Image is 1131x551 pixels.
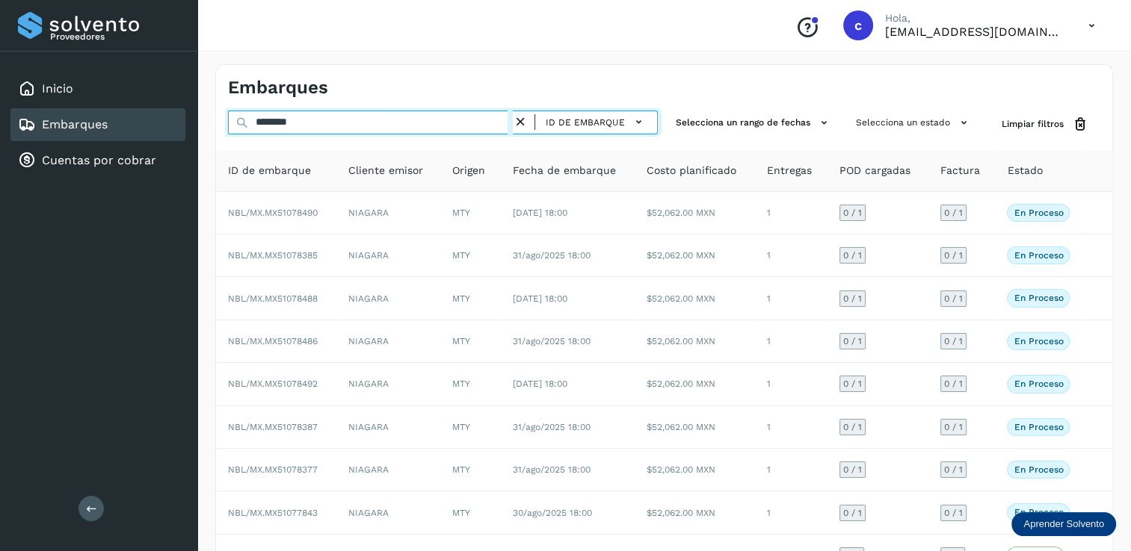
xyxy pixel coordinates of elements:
p: En proceso [1014,250,1063,261]
span: [DATE] 18:00 [513,208,567,218]
div: Embarques [10,108,185,141]
td: NIAGARA [336,491,441,534]
td: MTY [440,234,500,277]
p: En proceso [1014,464,1063,475]
td: $52,062.00 MXN [635,234,755,277]
a: Embarques [42,117,108,131]
span: NBL/MX.MX51078377 [228,464,318,475]
span: Costo planificado [647,163,736,178]
td: $52,062.00 MXN [635,449,755,491]
span: 0 / 1 [843,294,862,303]
td: $52,062.00 MXN [635,277,755,320]
span: Cliente emisor [348,163,423,178]
td: NIAGARA [336,406,441,449]
p: cuentasxcobrar@readysolutions.com.mx [885,25,1064,39]
span: NBL/MX.MX51078488 [228,293,318,304]
td: NIAGARA [336,363,441,405]
span: 0 / 1 [944,208,963,217]
span: NBL/MX.MX51078492 [228,379,318,389]
td: NIAGARA [336,449,441,491]
span: 0 / 1 [944,337,963,346]
div: Aprender Solvento [1011,512,1116,536]
span: ID de embarque [546,116,625,129]
span: 31/ago/2025 18:00 [513,464,591,475]
span: NBL/MX.MX51078387 [228,422,318,432]
td: MTY [440,192,500,234]
p: En proceso [1014,379,1063,389]
span: 0 / 1 [944,251,963,260]
button: ID de embarque [541,111,651,133]
td: MTY [440,320,500,363]
td: MTY [440,363,500,405]
td: 1 [755,192,828,234]
p: Aprender Solvento [1023,518,1104,530]
span: NBL/MX.MX51077843 [228,508,318,518]
span: POD cargadas [839,163,910,178]
td: $52,062.00 MXN [635,491,755,534]
span: Factura [940,163,980,178]
button: Limpiar filtros [990,110,1100,138]
button: Selecciona un estado [850,110,978,135]
p: En proceso [1014,422,1063,432]
span: 0 / 1 [843,379,862,388]
td: 1 [755,491,828,534]
td: $52,062.00 MXN [635,320,755,363]
span: NBL/MX.MX51078490 [228,208,318,218]
p: En proceso [1014,208,1063,218]
td: NIAGARA [336,234,441,277]
span: Origen [452,163,485,178]
button: Selecciona un rango de fechas [670,110,838,135]
p: En proceso [1014,507,1063,517]
span: [DATE] 18:00 [513,379,567,389]
span: Entregas [767,163,812,178]
h4: Embarques [228,77,328,99]
span: [DATE] 18:00 [513,293,567,304]
span: 31/ago/2025 18:00 [513,336,591,346]
span: 0 / 1 [843,337,862,346]
td: NIAGARA [336,277,441,320]
span: Limpiar filtros [1002,117,1064,131]
td: 1 [755,363,828,405]
span: 0 / 1 [944,379,963,388]
td: 1 [755,234,828,277]
span: 0 / 1 [843,465,862,474]
td: 1 [755,406,828,449]
p: En proceso [1014,293,1063,303]
td: $52,062.00 MXN [635,192,755,234]
a: Inicio [42,81,73,96]
span: 0 / 1 [944,294,963,303]
span: ID de embarque [228,163,311,178]
span: Fecha de embarque [513,163,616,178]
p: Proveedores [50,31,179,42]
span: NBL/MX.MX51078486 [228,336,318,346]
span: 30/ago/2025 18:00 [513,508,592,518]
td: MTY [440,406,500,449]
td: MTY [440,277,500,320]
span: 0 / 1 [944,465,963,474]
span: 31/ago/2025 18:00 [513,422,591,432]
span: 0 / 1 [944,508,963,517]
td: 1 [755,449,828,491]
div: Cuentas por cobrar [10,144,185,177]
td: $52,062.00 MXN [635,406,755,449]
span: 0 / 1 [843,208,862,217]
td: MTY [440,491,500,534]
span: NBL/MX.MX51078385 [228,250,318,261]
p: Hola, [885,12,1064,25]
td: MTY [440,449,500,491]
span: 0 / 1 [843,251,862,260]
span: 31/ago/2025 18:00 [513,250,591,261]
td: NIAGARA [336,192,441,234]
div: Inicio [10,72,185,105]
span: Estado [1007,163,1042,178]
td: $52,062.00 MXN [635,363,755,405]
td: 1 [755,277,828,320]
td: 1 [755,320,828,363]
span: 0 / 1 [944,423,963,432]
span: 0 / 1 [843,423,862,432]
p: En proceso [1014,336,1063,346]
a: Cuentas por cobrar [42,153,156,167]
td: NIAGARA [336,320,441,363]
span: 0 / 1 [843,508,862,517]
